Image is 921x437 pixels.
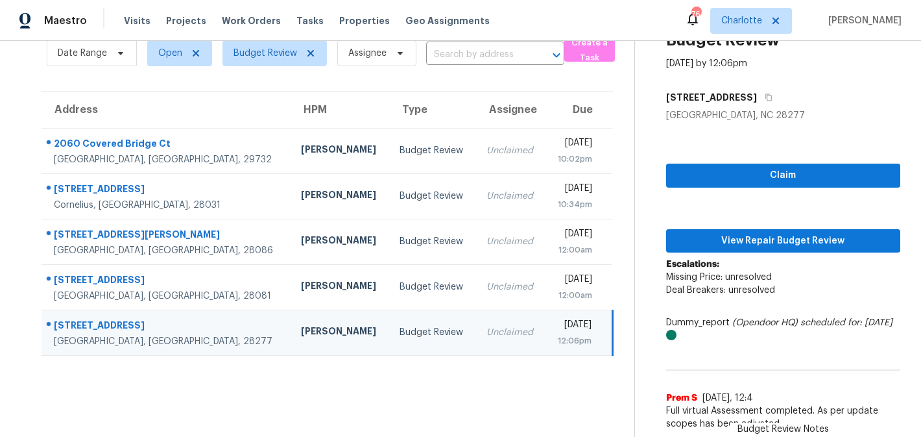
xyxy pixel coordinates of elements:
[666,109,900,122] div: [GEOGRAPHIC_DATA], NC 28277
[571,36,608,66] span: Create a Task
[666,57,747,70] div: [DATE] by 12:06pm
[556,182,592,198] div: [DATE]
[666,164,900,188] button: Claim
[556,198,592,211] div: 10:34pm
[556,153,592,166] div: 10:02pm
[666,286,775,295] span: Deal Breakers: unresolved
[702,393,753,403] span: [DATE], 12:4
[400,190,466,203] div: Budget Review
[691,8,700,21] div: 76
[666,392,697,405] span: Prem S
[54,244,280,257] div: [GEOGRAPHIC_DATA], [GEOGRAPHIC_DATA], 28086
[54,319,280,335] div: [STREET_ADDRESS]
[721,14,762,27] span: Charlotte
[676,233,890,249] span: View Repair Budget Review
[730,423,837,436] span: Budget Review Notes
[405,14,490,27] span: Geo Assignments
[666,273,772,282] span: Missing Price: unresolved
[757,86,774,109] button: Copy Address
[296,16,324,25] span: Tasks
[54,137,280,153] div: 2060 Covered Bridge Ct
[389,92,476,128] th: Type
[58,47,107,60] span: Date Range
[666,316,900,342] div: Dummy_report
[222,14,281,27] span: Work Orders
[233,47,297,60] span: Budget Review
[556,136,592,153] div: [DATE]
[556,227,592,243] div: [DATE]
[54,273,280,290] div: [STREET_ADDRESS]
[166,14,206,27] span: Projects
[545,92,612,128] th: Due
[556,318,592,334] div: [DATE]
[556,273,592,289] div: [DATE]
[339,14,390,27] span: Properties
[666,91,757,104] h5: [STREET_ADDRESS]
[291,92,389,128] th: HPM
[400,235,466,248] div: Budget Review
[54,335,280,348] div: [GEOGRAPHIC_DATA], [GEOGRAPHIC_DATA], 28277
[400,144,466,157] div: Budget Review
[301,143,379,159] div: [PERSON_NAME]
[301,279,379,295] div: [PERSON_NAME]
[301,188,379,205] div: [PERSON_NAME]
[54,228,280,244] div: [STREET_ADDRESS][PERSON_NAME]
[400,326,466,339] div: Budget Review
[732,318,798,327] i: (Opendoor HQ)
[556,289,592,302] div: 12:00am
[44,14,87,27] span: Maestro
[486,190,535,203] div: Unclaimed
[42,92,291,128] th: Address
[54,290,280,303] div: [GEOGRAPHIC_DATA], [GEOGRAPHIC_DATA], 28081
[666,229,900,253] button: View Repair Budget Review
[124,14,150,27] span: Visits
[547,46,566,64] button: Open
[564,40,615,62] button: Create a Task
[556,334,592,347] div: 12:06pm
[54,182,280,199] div: [STREET_ADDRESS]
[800,318,892,327] i: scheduled for: [DATE]
[400,281,466,293] div: Budget Review
[556,243,592,256] div: 12:00am
[486,281,535,293] div: Unclaimed
[666,405,900,431] span: Full virtual Assessment completed. As per update scopes has been adjusted.
[54,153,280,166] div: [GEOGRAPHIC_DATA], [GEOGRAPHIC_DATA], 29732
[426,45,528,65] input: Search by address
[666,260,719,269] b: Escalations:
[486,235,535,248] div: Unclaimed
[348,47,387,60] span: Assignee
[476,92,545,128] th: Assignee
[301,234,379,250] div: [PERSON_NAME]
[676,168,890,184] span: Claim
[666,34,780,47] h2: Budget Review
[54,199,280,212] div: Cornelius, [GEOGRAPHIC_DATA], 28031
[823,14,902,27] span: [PERSON_NAME]
[486,144,535,157] div: Unclaimed
[486,326,535,339] div: Unclaimed
[301,325,379,341] div: [PERSON_NAME]
[158,47,182,60] span: Open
